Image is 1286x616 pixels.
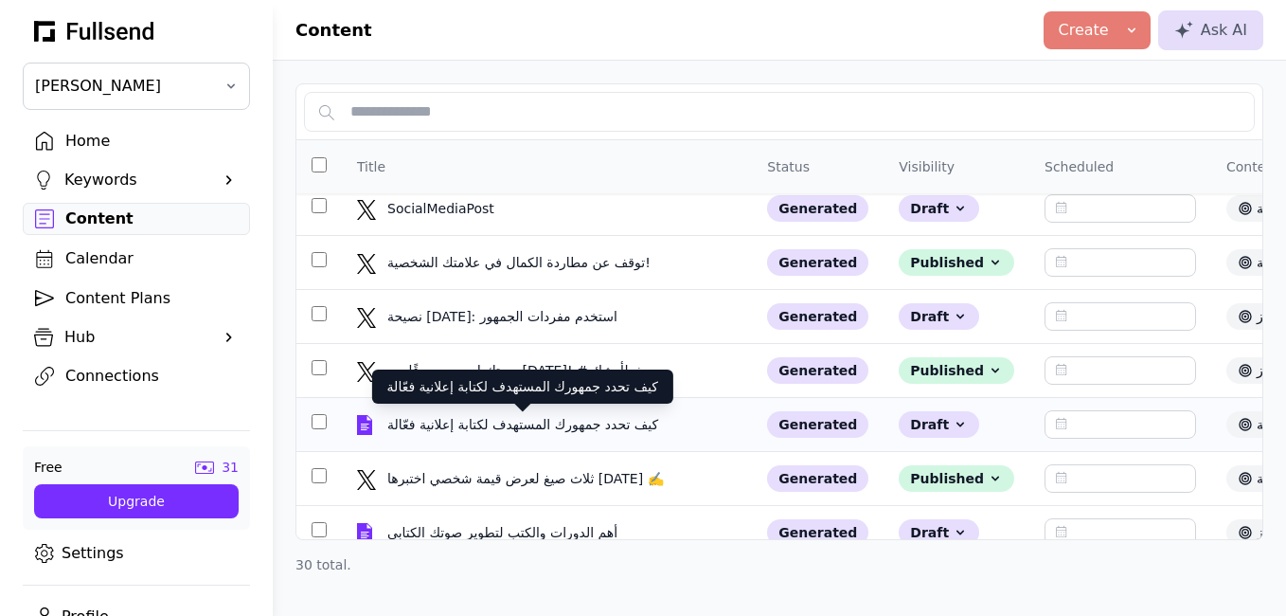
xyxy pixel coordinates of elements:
div: 30 total. [295,555,1263,574]
div: generated [767,249,868,276]
div: Draft [899,195,979,222]
div: Published [899,465,1014,492]
div: Connections [65,365,238,388]
div: 31 [222,458,239,477]
div: SocialMediaPost [387,199,615,218]
div: generated [767,465,868,492]
div: Status [767,157,810,176]
button: Upgrade [34,484,239,518]
a: Home [23,125,250,157]
div: Title [357,157,385,176]
div: صوتك ليس مسروقًا من [DATE]! #خطأ_شائع [387,361,647,380]
div: Draft [899,519,979,546]
button: Create [1044,11,1151,49]
button: [PERSON_NAME] [23,63,250,110]
button: Ask AI [1158,10,1263,50]
h1: Content [295,17,372,44]
div: أهم الدورات والكتب لتطوير صوتك الكتابي [387,523,621,542]
span: [PERSON_NAME] [35,75,211,98]
div: كيف تحدد جمهورك المستهدف لكتابة إعلانية فعّالة [387,415,662,434]
div: كيف تحدد جمهورك المستهدف لكتابة إعلانية فعّالة [372,370,673,404]
div: Free [34,458,63,477]
div: generated [767,357,868,384]
div: Content Plans [65,287,238,310]
div: Home [65,130,238,153]
div: generated [767,411,868,438]
div: Content [65,208,238,230]
div: Upgrade [49,492,223,511]
div: Hub [64,326,208,349]
div: Calendar [65,247,238,270]
div: Visibility [899,157,955,176]
a: Connections [23,360,250,392]
div: نصيحة [DATE]: استخدم مفردات الجمهور [387,307,621,326]
div: generated [767,519,868,546]
div: Draft [899,411,979,438]
div: ثلاث صيغ لعرض قيمة شخصي اختبرها [DATE] ✍️ [387,469,668,488]
div: توقف عن مطاردة الكمال في علامتك الشخصية! [387,253,654,272]
div: Scheduled [1045,157,1114,176]
div: Draft [899,303,979,330]
a: Calendar [23,243,250,275]
div: generated [767,303,868,330]
a: Content Plans [23,282,250,315]
div: Published [899,357,1014,384]
div: Published [899,249,1014,276]
div: Keywords [64,169,208,191]
a: Settings [23,537,250,570]
div: Ask AI [1174,19,1247,42]
div: generated [767,195,868,222]
a: Content [23,203,250,235]
div: Create [1059,19,1109,42]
